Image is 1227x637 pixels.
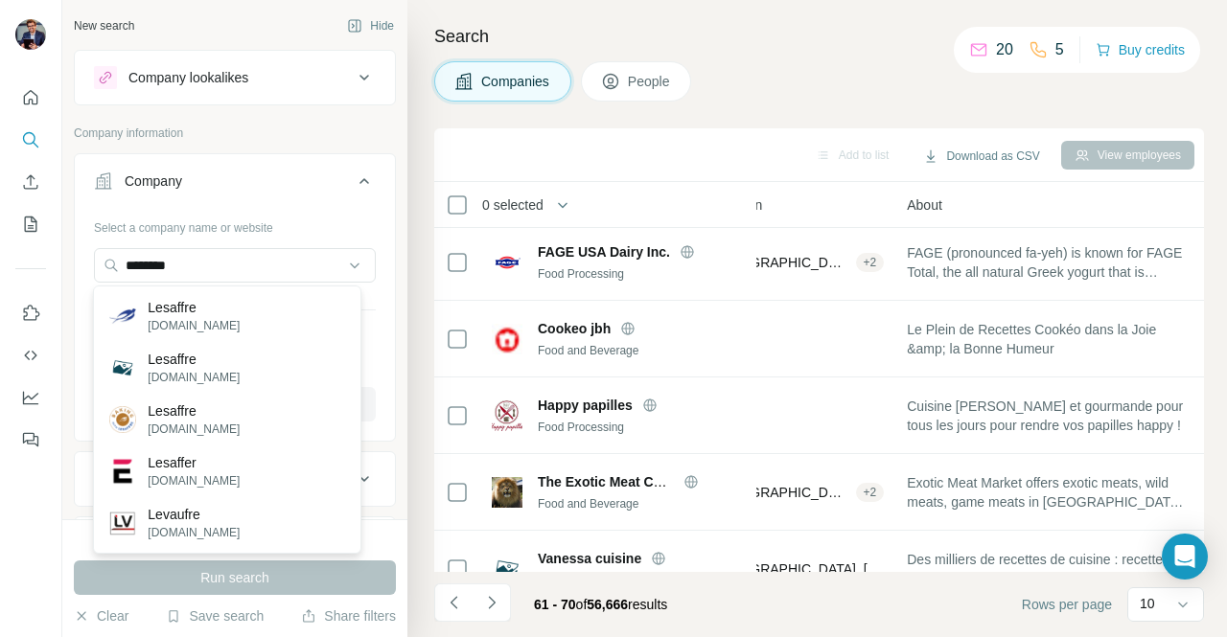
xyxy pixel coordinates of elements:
span: Des milliers de recettes de cuisine : recettes provençales, recettes de saison, sans gluten, rece... [907,550,1191,588]
img: Logo of The Exotic Meat Company Limited [492,477,522,508]
span: People [628,72,672,91]
p: Lesaffre [148,350,240,369]
p: Lesaffre [148,401,240,421]
div: Food and Beverage [538,342,745,359]
img: Logo of FAGE USA Dairy Inc. [492,247,522,278]
div: Company lookalikes [128,68,248,87]
img: Lesaffre [109,354,136,381]
img: Lesaffre [109,303,136,330]
span: 0 selected [482,195,544,215]
span: About [907,195,942,215]
div: + 2 [856,254,885,271]
button: Use Surfe on LinkedIn [15,296,46,330]
img: Avatar [15,19,46,50]
button: Feedback [15,422,46,457]
button: Enrich CSV [15,165,46,199]
span: Cuisine [PERSON_NAME] et gourmande pour tous les jours pour rendre vos papilles happy ! [907,397,1191,435]
span: Rows per page [1022,595,1112,614]
div: Company [125,171,182,191]
button: Save search [166,606,264,626]
div: Select a company name or website [94,212,376,237]
p: [DOMAIN_NAME] [148,472,240,489]
span: Companies [481,72,551,91]
p: Lesaffer [148,453,240,472]
div: Food Processing [538,419,745,436]
span: The Exotic Meat Company Limited [538,474,756,489]
span: FAGE USA Dairy Inc. [538,242,670,262]
p: [DOMAIN_NAME] [148,369,240,386]
div: New search [74,17,134,34]
button: Navigate to previous page [434,583,473,622]
button: Company lookalikes [75,55,395,101]
button: Dashboard [15,380,46,415]
button: My lists [15,207,46,241]
button: Search [15,123,46,157]
div: Food Processing [538,572,745,589]
span: results [534,597,667,612]
img: Logo of Cookeo jbh [492,324,522,354]
p: Lesaffre [148,298,240,317]
p: Company information [74,125,396,142]
span: FAGE (pronounced fa-yeh) is known for FAGE Total, the all natural Greek yogurt that is ridiculous... [907,243,1191,282]
button: Download as CSV [910,142,1053,171]
span: Happy papilles [538,396,633,415]
div: Food Processing [538,265,745,283]
span: Cookeo jbh [538,319,611,338]
p: [DOMAIN_NAME] [148,524,240,541]
img: Logo of Vanessa cuisine [492,554,522,584]
span: 56,666 [587,597,628,612]
p: 5 [1055,38,1064,61]
button: Share filters [301,606,396,626]
button: Industry1 [75,456,395,502]
span: [GEOGRAPHIC_DATA], [GEOGRAPHIC_DATA]-Rhone-Alpes|[GEOGRAPHIC_DATA] [716,253,847,272]
p: Levaufre [148,505,240,524]
span: Exotic Meat Market offers exotic meats, wild meats, game meats in [GEOGRAPHIC_DATA] since [DATE]. [907,473,1191,512]
span: Le Plein de Recettes Cookéo dans la Joie &amp; la Bonne Humeur [907,320,1191,358]
div: + 2 [856,484,885,501]
button: Navigate to next page [473,583,511,622]
p: [DOMAIN_NAME] [148,421,240,438]
span: 61 - 70 [534,597,576,612]
button: Clear [74,606,128,626]
p: [DOMAIN_NAME] [148,317,240,334]
span: [GEOGRAPHIC_DATA], [GEOGRAPHIC_DATA] d'Azur|[GEOGRAPHIC_DATA] [716,559,884,579]
span: Vanessa cuisine [538,549,641,568]
h4: Search [434,23,1204,50]
img: Lesaffre [109,406,136,433]
span: [GEOGRAPHIC_DATA], [GEOGRAPHIC_DATA]|[GEOGRAPHIC_DATA] [716,483,847,502]
img: Lesaffer [109,458,136,485]
img: Levaufre [109,510,136,536]
div: Open Intercom Messenger [1162,534,1208,580]
button: Use Surfe API [15,338,46,373]
button: Hide [334,11,407,40]
button: Company [75,158,395,212]
p: 20 [996,38,1013,61]
button: Buy credits [1096,36,1185,63]
span: of [576,597,588,612]
div: Food and Beverage [538,495,745,512]
img: Logo of Happy papilles [492,400,522,431]
p: 10 [1140,594,1155,613]
button: Quick start [15,80,46,115]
